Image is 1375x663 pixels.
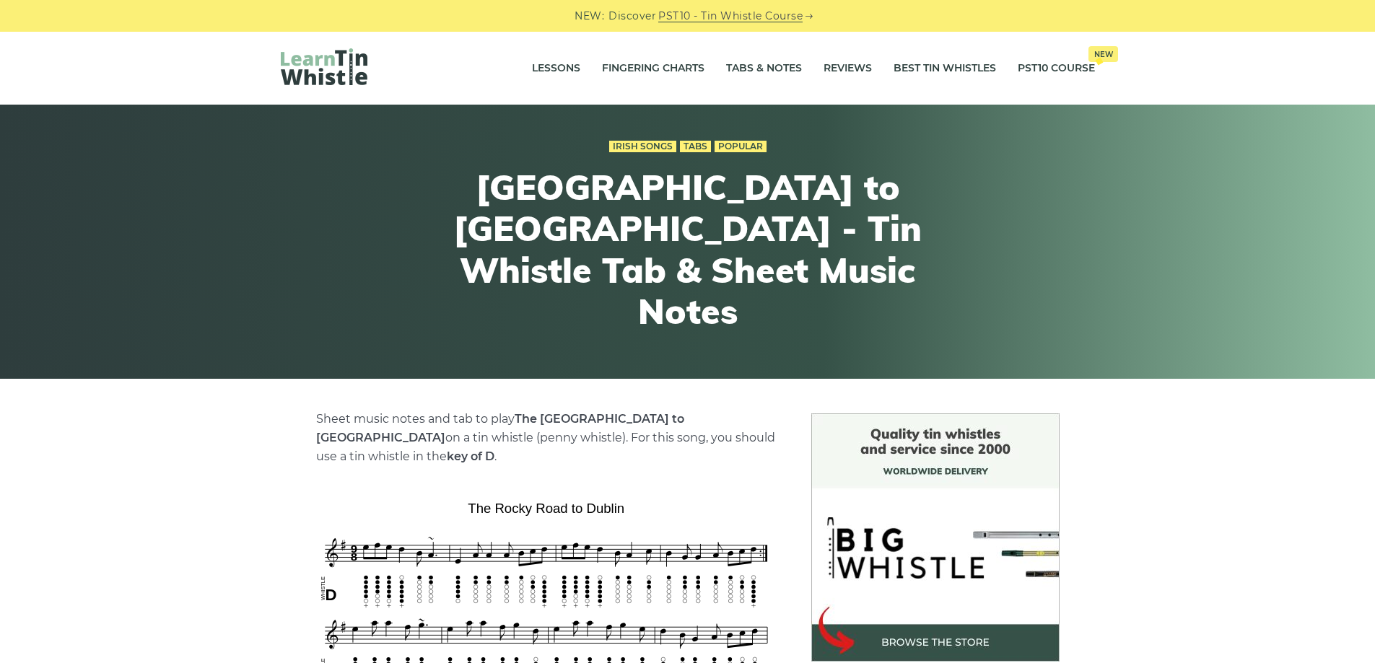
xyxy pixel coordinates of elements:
[811,413,1060,662] img: BigWhistle Tin Whistle Store
[894,51,996,87] a: Best Tin Whistles
[532,51,580,87] a: Lessons
[316,410,777,466] p: Sheet music notes and tab to play on a tin whistle (penny whistle). For this song, you should use...
[422,167,953,333] h1: [GEOGRAPHIC_DATA] to [GEOGRAPHIC_DATA] - Tin Whistle Tab & Sheet Music Notes
[602,51,704,87] a: Fingering Charts
[680,141,711,152] a: Tabs
[447,449,494,463] strong: key of D
[824,51,872,87] a: Reviews
[281,48,367,85] img: LearnTinWhistle.com
[715,141,767,152] a: Popular
[1018,51,1095,87] a: PST10 CourseNew
[609,141,676,152] a: Irish Songs
[726,51,802,87] a: Tabs & Notes
[1088,46,1118,62] span: New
